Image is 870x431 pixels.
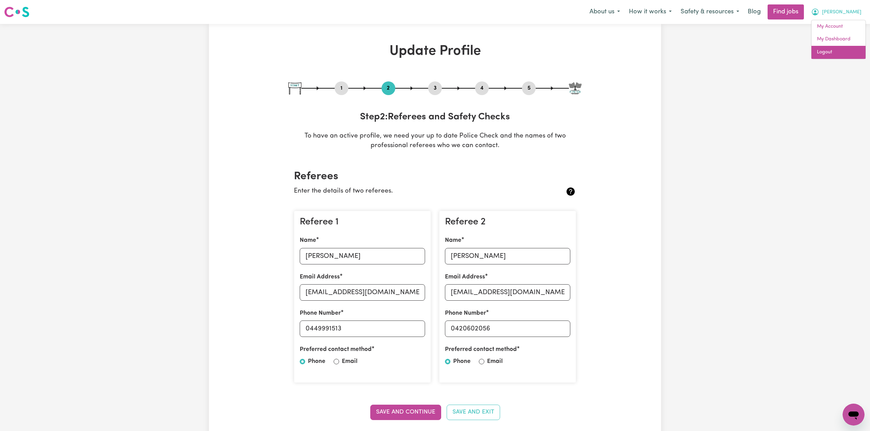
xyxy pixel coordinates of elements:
button: Go to step 2 [382,84,395,93]
label: Email Address [445,273,485,282]
h3: Referee 1 [300,217,425,228]
label: Phone [453,357,471,366]
h3: Step 2 : Referees and Safety Checks [288,112,582,123]
label: Email Address [300,273,340,282]
button: Go to step 5 [522,84,536,93]
p: Enter the details of two referees. [294,186,529,196]
label: Phone Number [300,309,341,318]
a: Blog [744,4,765,19]
span: [PERSON_NAME] [822,9,861,16]
label: Preferred contact method [445,345,517,354]
a: Careseekers logo [4,4,29,20]
a: My Account [811,20,866,33]
label: Name [300,236,316,245]
iframe: Button to launch messaging window [843,404,865,426]
button: My Account [807,5,866,19]
button: Save and Exit [447,405,500,420]
button: Go to step 4 [475,84,489,93]
button: How it works [624,5,676,19]
a: Logout [811,46,866,59]
button: Safety & resources [676,5,744,19]
label: Email [487,357,503,366]
button: Go to step 1 [335,84,348,93]
h2: Referees [294,170,576,183]
label: Phone [308,357,325,366]
label: Preferred contact method [300,345,372,354]
div: My Account [811,20,866,59]
a: Find jobs [768,4,804,19]
h1: Update Profile [288,43,582,60]
p: To have an active profile, we need your up to date Police Check and the names of two professional... [288,131,582,151]
img: Careseekers logo [4,6,29,18]
label: Email [342,357,358,366]
h3: Referee 2 [445,217,570,228]
button: Go to step 3 [428,84,442,93]
label: Phone Number [445,309,486,318]
a: My Dashboard [811,33,866,46]
button: About us [585,5,624,19]
button: Save and Continue [370,405,441,420]
label: Name [445,236,461,245]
